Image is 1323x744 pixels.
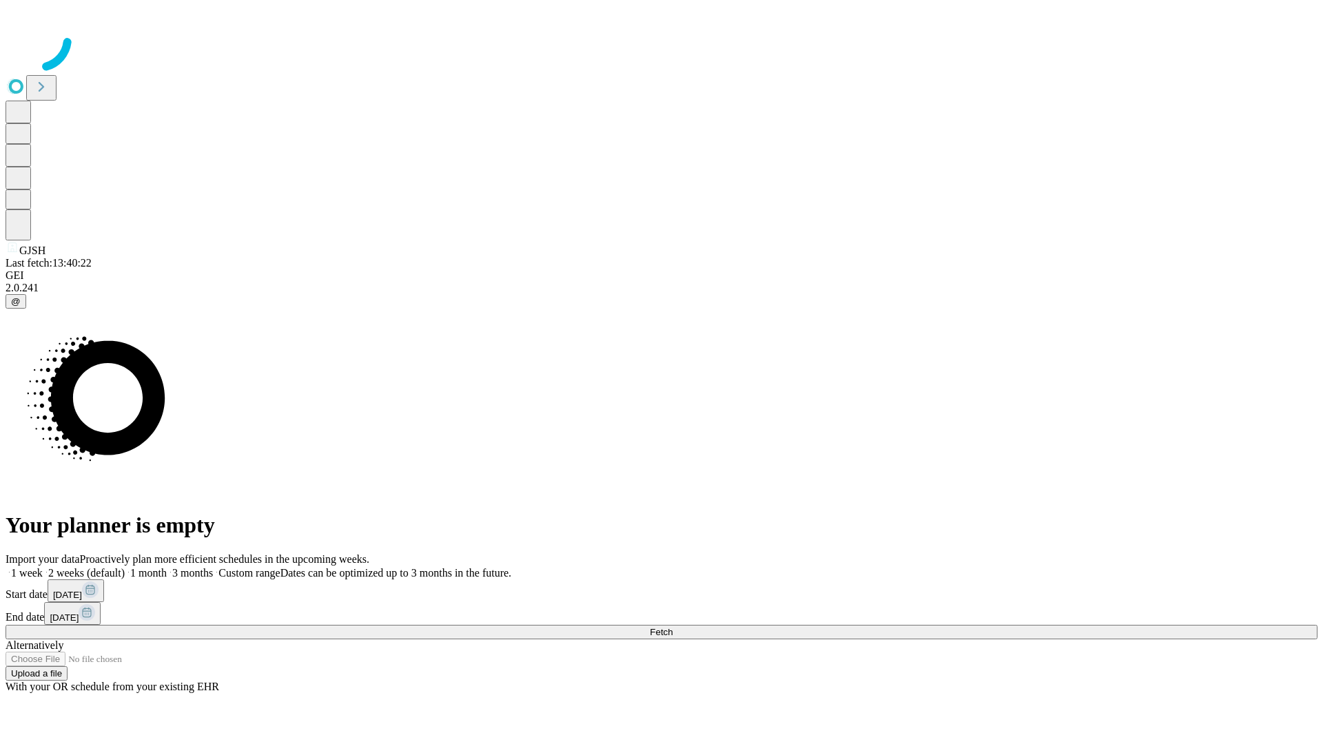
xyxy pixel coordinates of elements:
[44,602,101,625] button: [DATE]
[130,567,167,579] span: 1 month
[80,553,369,565] span: Proactively plan more efficient schedules in the upcoming weeks.
[50,612,79,623] span: [DATE]
[53,590,82,600] span: [DATE]
[172,567,213,579] span: 3 months
[6,602,1317,625] div: End date
[280,567,511,579] span: Dates can be optimized up to 3 months in the future.
[6,681,219,692] span: With your OR schedule from your existing EHR
[650,627,673,637] span: Fetch
[6,269,1317,282] div: GEI
[6,625,1317,639] button: Fetch
[19,245,45,256] span: GJSH
[48,579,104,602] button: [DATE]
[6,513,1317,538] h1: Your planner is empty
[6,639,63,651] span: Alternatively
[11,567,43,579] span: 1 week
[6,294,26,309] button: @
[6,666,68,681] button: Upload a file
[218,567,280,579] span: Custom range
[11,296,21,307] span: @
[6,282,1317,294] div: 2.0.241
[6,579,1317,602] div: Start date
[6,553,80,565] span: Import your data
[6,257,92,269] span: Last fetch: 13:40:22
[48,567,125,579] span: 2 weeks (default)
